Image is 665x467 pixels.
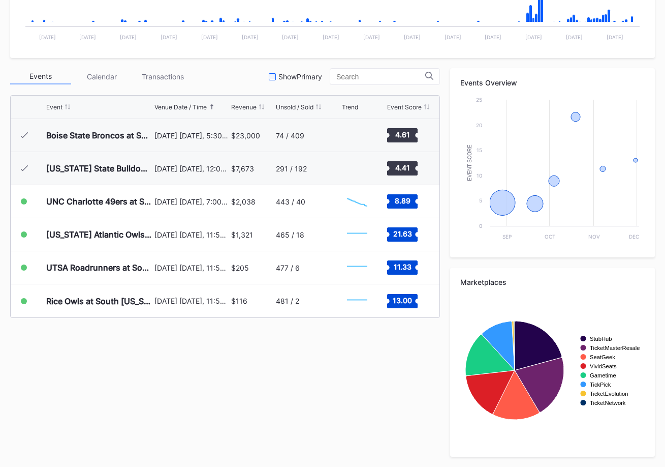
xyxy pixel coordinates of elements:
[276,197,305,206] div: 443 / 40
[607,34,623,40] text: [DATE]
[477,172,482,179] text: 10
[323,34,339,40] text: [DATE]
[525,34,542,40] text: [DATE]
[394,196,410,205] text: 8.89
[590,400,626,406] text: TicketNetwork
[154,164,229,173] div: [DATE] [DATE], 12:00PM
[120,34,137,40] text: [DATE]
[278,72,322,81] div: Show Primary
[46,196,152,207] div: UNC Charlotte 49ers at South [US_STATE] Bulls Football
[590,354,615,360] text: SeatGeek
[588,233,600,240] text: Nov
[590,363,617,369] text: VividSeats
[336,73,425,81] input: Search
[395,163,409,172] text: 4.41
[154,103,207,111] div: Venue Date / Time
[154,131,229,140] div: [DATE] [DATE], 5:30PM
[502,233,512,240] text: Sep
[404,34,421,40] text: [DATE]
[479,223,482,229] text: 0
[342,123,372,148] svg: Chart title
[342,255,372,280] svg: Chart title
[393,229,411,238] text: 21.63
[276,131,304,140] div: 74 / 409
[476,97,482,103] text: 25
[46,229,152,240] div: [US_STATE] Atlantic Owls at South [US_STATE] Bulls Football
[282,34,299,40] text: [DATE]
[545,233,555,240] text: Oct
[590,345,640,351] text: TicketMasterResale
[342,156,372,181] svg: Chart title
[79,34,96,40] text: [DATE]
[231,197,256,206] div: $2,038
[276,164,307,173] div: 291 / 192
[342,103,358,111] div: Trend
[393,262,411,271] text: 11.33
[154,297,229,305] div: [DATE] [DATE], 11:59PM
[342,189,372,214] svg: Chart title
[154,197,229,206] div: [DATE] [DATE], 7:00PM
[590,336,612,342] text: StubHub
[46,262,152,273] div: UTSA Roadrunners at South [US_STATE] Bulls Football
[276,103,313,111] div: Unsold / Sold
[460,78,645,87] div: Events Overview
[46,103,62,111] div: Event
[276,264,300,272] div: 477 / 6
[276,230,304,239] div: 465 / 18
[71,69,132,84] div: Calendar
[393,296,412,304] text: 13.00
[39,34,56,40] text: [DATE]
[231,103,257,111] div: Revenue
[231,230,253,239] div: $1,321
[10,69,71,84] div: Events
[566,34,583,40] text: [DATE]
[231,264,249,272] div: $205
[154,264,229,272] div: [DATE] [DATE], 11:59PM
[132,69,193,84] div: Transactions
[479,197,482,203] text: 5
[276,297,299,305] div: 481 / 2
[590,372,616,378] text: Gametime
[485,34,501,40] text: [DATE]
[231,164,254,173] div: $7,673
[161,34,177,40] text: [DATE]
[46,130,152,140] div: Boise State Broncos at South [US_STATE] Bulls Football
[342,222,372,247] svg: Chart title
[460,278,645,286] div: Marketplaces
[590,391,628,397] text: TicketEvolution
[476,122,482,128] text: 20
[46,163,152,173] div: [US_STATE] State Bulldogs at South [US_STATE] Bulls Football
[46,296,152,306] div: Rice Owls at South [US_STATE] Bulls Football
[231,131,260,140] div: $23,000
[460,294,644,447] svg: Chart title
[201,34,218,40] text: [DATE]
[242,34,259,40] text: [DATE]
[395,130,409,139] text: 4.61
[445,34,461,40] text: [DATE]
[629,233,639,240] text: Dec
[477,147,482,153] text: 15
[467,144,472,181] text: Event Score
[460,95,644,247] svg: Chart title
[154,230,229,239] div: [DATE] [DATE], 11:59PM
[363,34,380,40] text: [DATE]
[590,382,611,388] text: TickPick
[231,297,247,305] div: $116
[342,288,372,314] svg: Chart title
[387,103,422,111] div: Event Score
